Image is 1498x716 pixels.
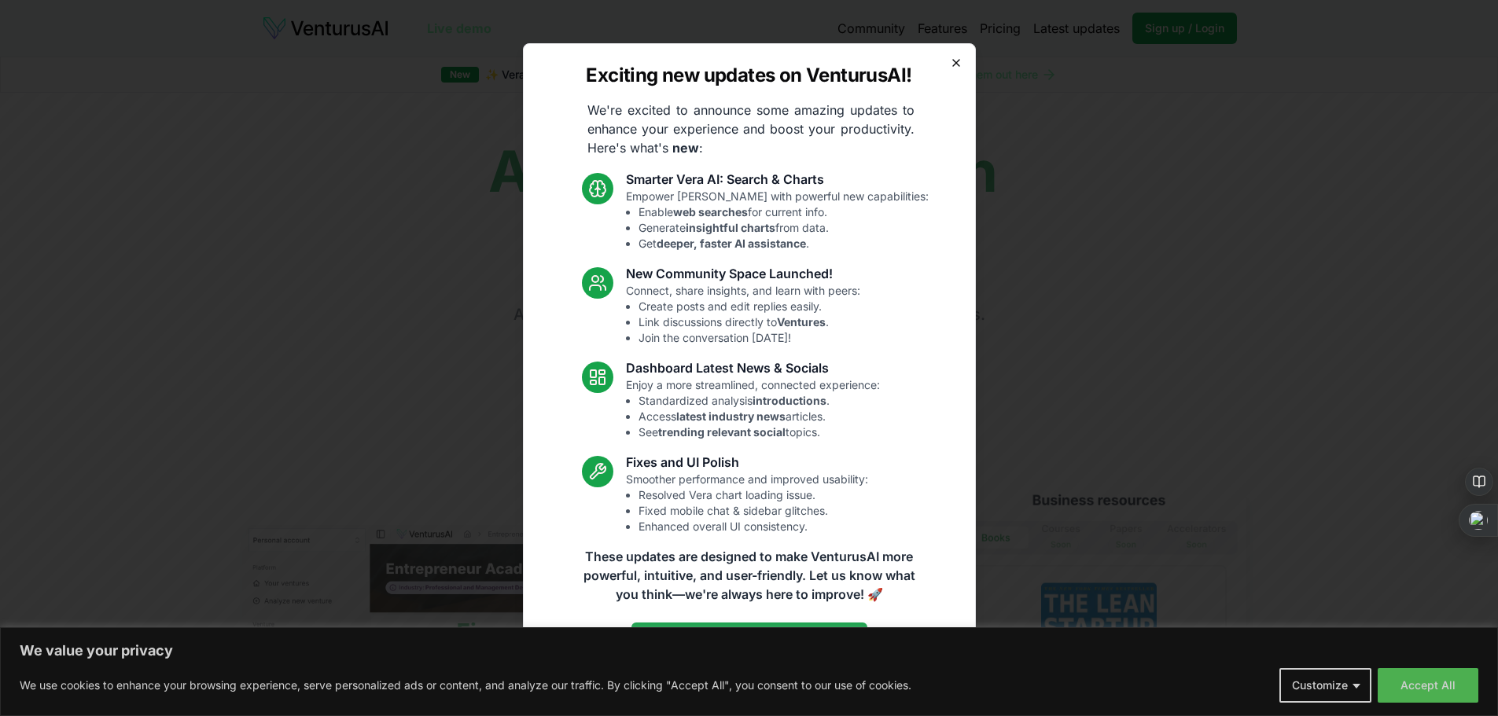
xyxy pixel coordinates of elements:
p: Smoother performance and improved usability: [626,472,868,534]
li: Get . [639,236,929,252]
h3: Dashboard Latest News & Socials [626,358,880,377]
li: Enable for current info. [639,204,929,220]
li: Standardized analysis . [639,393,880,409]
strong: deeper, faster AI assistance [657,237,806,250]
p: These updates are designed to make VenturusAI more powerful, intuitive, and user-friendly. Let us... [573,547,926,604]
strong: web searches [673,205,748,218]
h3: Fixes and UI Polish [626,453,868,472]
h2: Exciting new updates on VenturusAI! [586,63,911,88]
li: Access articles. [639,409,880,424]
p: Empower [PERSON_NAME] with powerful new capabilities: [626,189,929,252]
li: Resolved Vera chart loading issue. [639,487,868,503]
a: Read the full announcement on our blog! [631,622,867,654]
strong: Ventures [777,315,826,329]
p: We're excited to announce some amazing updates to enhance your experience and boost your producti... [575,101,927,157]
strong: trending relevant social [658,425,786,439]
strong: introductions [753,394,826,407]
li: See topics. [639,424,880,440]
li: Fixed mobile chat & sidebar glitches. [639,503,868,519]
li: Join the conversation [DATE]! [639,330,860,346]
li: Link discussions directly to . [639,314,860,330]
p: Connect, share insights, and learn with peers: [626,283,860,346]
strong: insightful charts [686,221,775,234]
li: Create posts and edit replies easily. [639,299,860,314]
h3: Smarter Vera AI: Search & Charts [626,170,929,189]
li: Enhanced overall UI consistency. [639,519,868,534]
strong: latest industry news [676,409,786,423]
p: Enjoy a more streamlined, connected experience: [626,377,880,440]
h3: New Community Space Launched! [626,264,860,283]
li: Generate from data. [639,220,929,236]
strong: new [672,140,699,156]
